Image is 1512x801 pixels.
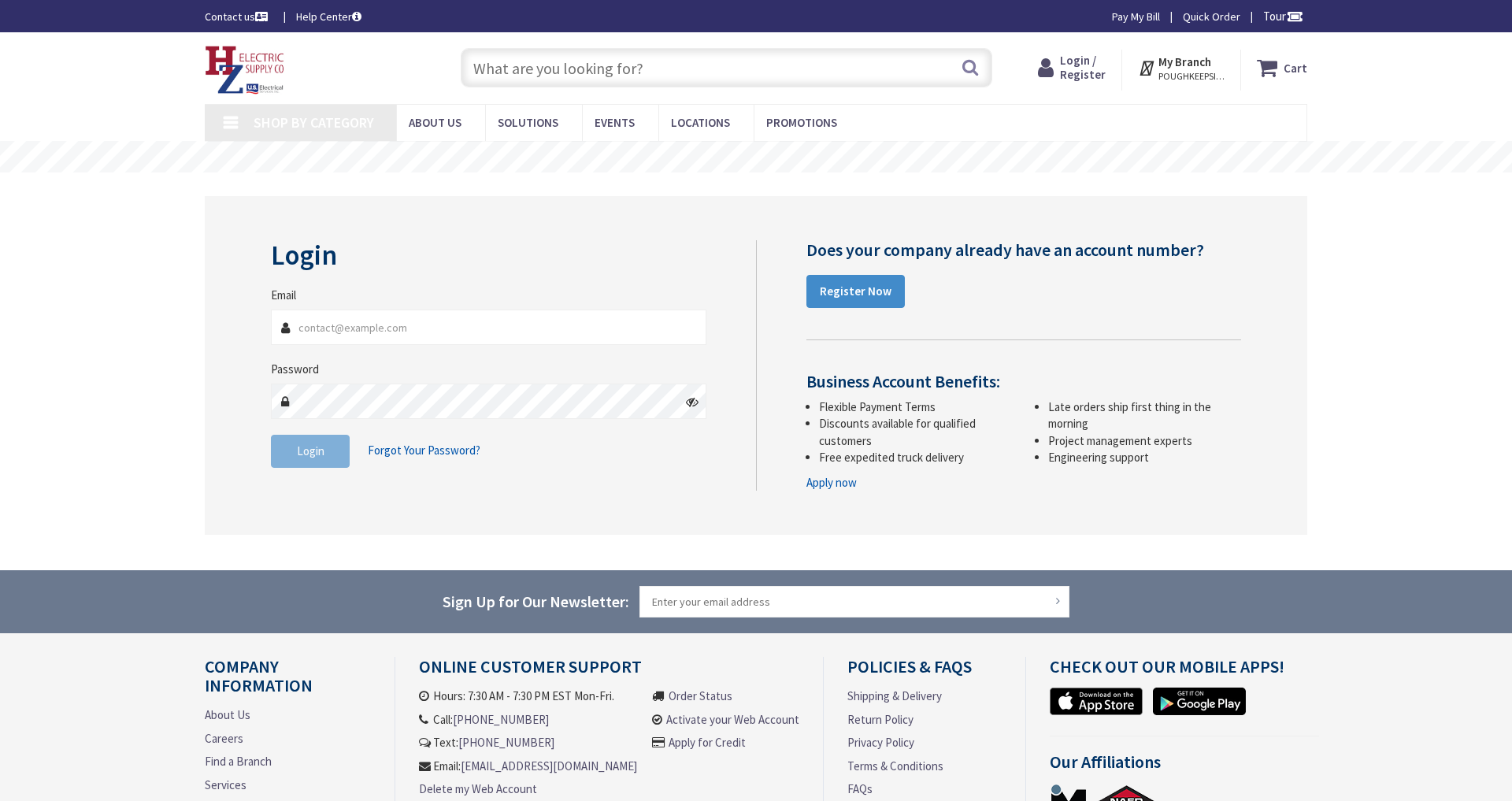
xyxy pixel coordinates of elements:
a: [PHONE_NUMBER] [453,711,549,728]
li: Text: [419,734,637,751]
a: Register Now [806,275,905,308]
li: Free expedited truck delivery [819,449,1012,465]
span: Shop By Category [254,113,374,132]
span: About Us [409,115,461,130]
li: Flexible Payment Terms [819,399,1012,415]
a: Cart [1257,54,1307,82]
input: Email [271,310,706,345]
a: Login / Register [1038,54,1106,82]
h4: Company Information [205,657,371,706]
a: Activate your Web Account [666,711,799,728]
strong: Cart [1284,54,1307,82]
li: Email: [419,758,637,774]
div: My Branch POUGHKEEPSIE, [GEOGRAPHIC_DATA] [1138,54,1225,82]
a: FAQs [847,781,873,797]
a: [PHONE_NUMBER] [458,734,554,751]
h4: Our Affiliations [1050,752,1319,783]
span: Forgot Your Password? [368,443,480,458]
h4: Does your company already have an account number? [806,240,1241,259]
a: Return Policy [847,711,913,728]
h4: Business Account Benefits: [806,372,1241,391]
a: Contact us [205,9,271,24]
span: Sign Up for Our Newsletter: [443,591,629,611]
span: POUGHKEEPSIE, [GEOGRAPHIC_DATA] [1158,70,1225,83]
label: Email [271,287,296,303]
label: Password [271,361,319,377]
span: Tour [1263,9,1303,24]
h4: Check out Our Mobile Apps! [1050,657,1319,688]
li: Discounts available for qualified customers [819,415,1012,449]
span: Events [595,115,635,130]
a: Apply for Credit [669,734,746,751]
button: Login [271,435,350,468]
h4: Policies & FAQs [847,657,1002,688]
a: Delete my Web Account [419,781,537,797]
i: Click here to show/hide password [686,395,699,408]
span: Login / Register [1060,53,1106,82]
a: [EMAIL_ADDRESS][DOMAIN_NAME] [461,758,637,774]
a: About Us [205,706,250,723]
span: Login [297,443,324,458]
a: Careers [205,730,243,747]
span: Promotions [766,115,837,130]
a: Forgot Your Password? [368,436,480,465]
li: Late orders ship first thing in the morning [1048,399,1241,432]
li: Project management experts [1048,432,1241,449]
input: What are you looking for? [461,48,992,87]
h2: Login [271,240,706,271]
a: Apply now [806,474,857,491]
a: Order Status [669,688,732,704]
a: Services [205,777,246,793]
strong: Register Now [820,284,891,299]
li: Call: [419,711,637,728]
strong: My Branch [1158,54,1211,69]
li: Hours: 7:30 AM - 7:30 PM EST Mon-Fri. [419,688,637,704]
a: Help Center [296,9,361,24]
a: Quick Order [1183,9,1240,24]
a: Pay My Bill [1112,9,1160,24]
a: Privacy Policy [847,734,914,751]
rs-layer: Free Same Day Pickup at 8 Locations [617,149,897,166]
a: Terms & Conditions [847,758,943,774]
a: Find a Branch [205,753,272,769]
span: Solutions [498,115,558,130]
a: Shipping & Delivery [847,688,942,704]
span: Locations [671,115,730,130]
h4: Online Customer Support [419,657,799,688]
input: Enter your email address [639,586,1069,617]
li: Engineering support [1048,449,1241,465]
img: HZ Electric Supply [205,46,285,95]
